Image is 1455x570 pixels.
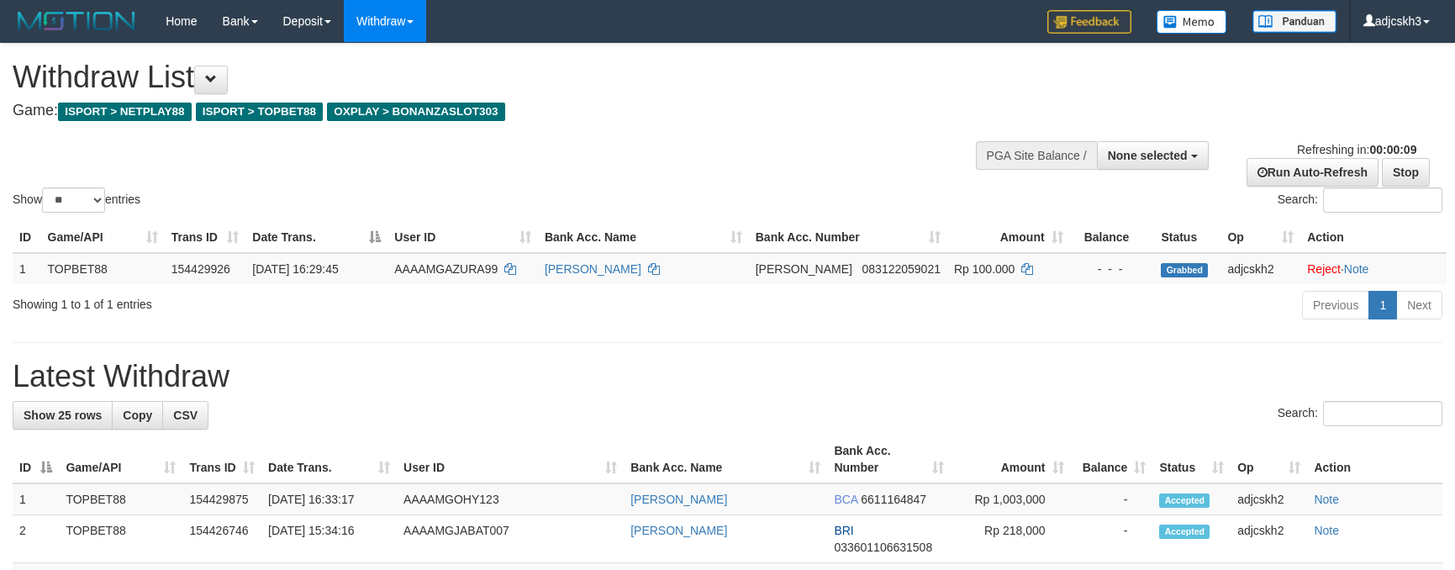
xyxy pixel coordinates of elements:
th: User ID: activate to sort column ascending [397,435,624,483]
div: PGA Site Balance / [976,141,1097,170]
span: Copy 033601106631508 to clipboard [834,541,932,554]
a: Copy [112,401,163,430]
a: [PERSON_NAME] [545,262,641,276]
a: Next [1396,291,1442,319]
span: Accepted [1159,493,1210,508]
th: ID: activate to sort column descending [13,435,59,483]
span: ISPORT > TOPBET88 [196,103,323,121]
td: 154426746 [182,515,261,563]
span: AAAAMGAZURA99 [394,262,498,276]
th: Balance: activate to sort column ascending [1071,435,1153,483]
select: Showentries [42,187,105,213]
a: [PERSON_NAME] [630,493,727,506]
span: Show 25 rows [24,409,102,422]
td: TOPBET88 [41,253,165,284]
span: Copy 6611164847 to clipboard [861,493,926,506]
span: [DATE] 16:29:45 [252,262,338,276]
th: Bank Acc. Number: activate to sort column ascending [749,222,947,253]
span: Accepted [1159,525,1210,539]
td: adjcskh2 [1220,253,1300,284]
td: [DATE] 15:34:16 [261,515,397,563]
a: Note [1344,262,1369,276]
span: Rp 100.000 [954,262,1015,276]
th: Trans ID: activate to sort column ascending [182,435,261,483]
span: BCA [834,493,857,506]
img: panduan.png [1252,10,1336,33]
span: Refreshing in: [1297,143,1416,156]
h1: Withdraw List [13,61,953,94]
label: Search: [1278,401,1442,426]
td: Rp 1,003,000 [951,483,1071,515]
th: Date Trans.: activate to sort column descending [245,222,387,253]
div: Showing 1 to 1 of 1 entries [13,289,593,313]
th: Bank Acc. Name: activate to sort column ascending [538,222,749,253]
th: ID [13,222,41,253]
span: BRI [834,524,853,537]
th: Balance [1070,222,1155,253]
a: Previous [1302,291,1369,319]
th: Trans ID: activate to sort column ascending [165,222,246,253]
th: Action [1307,435,1442,483]
a: Stop [1382,158,1430,187]
span: Copy 083122059021 to clipboard [862,262,941,276]
td: adjcskh2 [1231,483,1307,515]
img: Button%20Memo.svg [1157,10,1227,34]
img: MOTION_logo.png [13,8,140,34]
strong: 00:00:09 [1369,143,1416,156]
span: ISPORT > NETPLAY88 [58,103,192,121]
th: Bank Acc. Number: activate to sort column ascending [827,435,950,483]
td: AAAAMGOHY123 [397,483,624,515]
button: None selected [1097,141,1209,170]
th: Amount: activate to sort column ascending [947,222,1070,253]
h1: Latest Withdraw [13,360,1442,393]
a: Note [1314,524,1339,537]
th: Game/API: activate to sort column ascending [59,435,182,483]
td: 1 [13,253,41,284]
th: Op: activate to sort column ascending [1231,435,1307,483]
input: Search: [1323,401,1442,426]
td: 1 [13,483,59,515]
td: TOPBET88 [59,483,182,515]
td: - [1071,515,1153,563]
div: - - - [1077,261,1148,277]
td: Rp 218,000 [951,515,1071,563]
a: Run Auto-Refresh [1247,158,1379,187]
th: Amount: activate to sort column ascending [951,435,1071,483]
td: 2 [13,515,59,563]
a: Show 25 rows [13,401,113,430]
span: CSV [173,409,198,422]
label: Show entries [13,187,140,213]
td: - [1071,483,1153,515]
td: 154429875 [182,483,261,515]
td: TOPBET88 [59,515,182,563]
th: Game/API: activate to sort column ascending [41,222,165,253]
label: Search: [1278,187,1442,213]
span: Grabbed [1161,263,1208,277]
td: · [1300,253,1447,284]
span: [PERSON_NAME] [756,262,852,276]
td: [DATE] 16:33:17 [261,483,397,515]
a: Reject [1307,262,1341,276]
span: Copy [123,409,152,422]
h4: Game: [13,103,953,119]
th: Status [1154,222,1220,253]
td: AAAAMGJABAT007 [397,515,624,563]
input: Search: [1323,187,1442,213]
span: None selected [1108,149,1188,162]
a: [PERSON_NAME] [630,524,727,537]
th: Status: activate to sort column ascending [1152,435,1231,483]
th: User ID: activate to sort column ascending [387,222,538,253]
a: Note [1314,493,1339,506]
a: 1 [1368,291,1397,319]
img: Feedback.jpg [1047,10,1131,34]
a: CSV [162,401,208,430]
span: 154429926 [171,262,230,276]
td: adjcskh2 [1231,515,1307,563]
span: OXPLAY > BONANZASLOT303 [327,103,505,121]
th: Op: activate to sort column ascending [1220,222,1300,253]
th: Bank Acc. Name: activate to sort column ascending [624,435,827,483]
th: Date Trans.: activate to sort column ascending [261,435,397,483]
th: Action [1300,222,1447,253]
